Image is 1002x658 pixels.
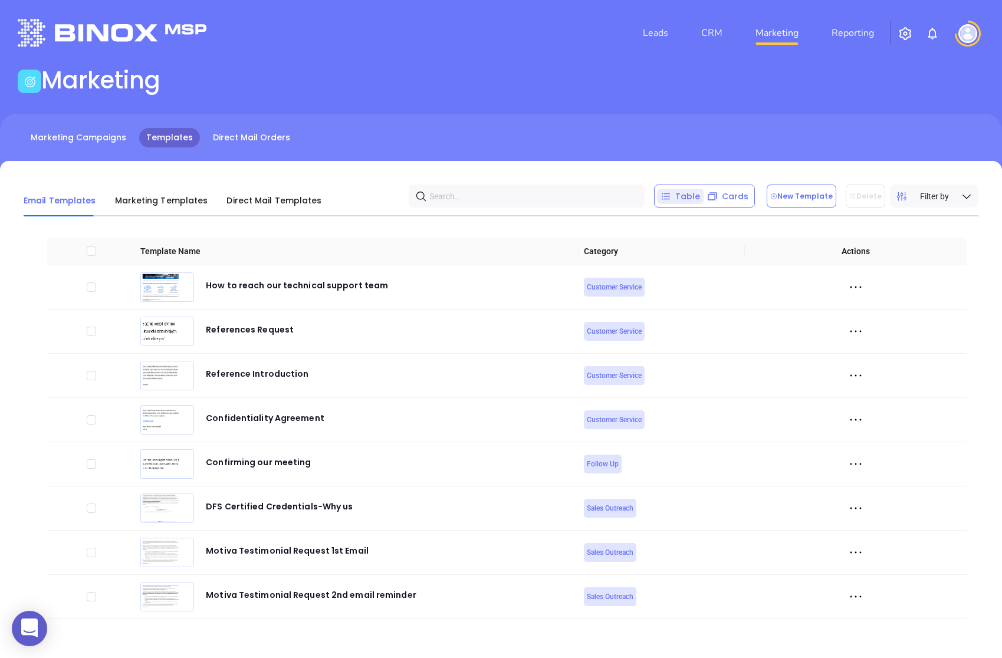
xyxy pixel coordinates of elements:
[24,128,133,147] a: Marketing Campaigns
[920,190,949,203] span: Filter by
[704,189,752,204] div: Cards
[587,281,642,294] span: Customer Service
[587,546,633,559] span: Sales Outreach
[697,21,727,45] a: CRM
[925,27,939,41] img: iconNotification
[846,185,885,208] button: Delete
[767,185,836,208] button: New Template
[206,499,353,523] div: DFS Certified Credentials-Why us
[587,458,619,471] span: Follow Up
[206,367,308,390] div: Reference Introduction
[579,238,745,265] th: Category
[24,195,96,206] span: Email Templates
[587,590,633,603] span: Sales Outreach
[115,195,208,206] span: Marketing Templates
[657,189,704,204] div: Table
[898,27,912,41] img: iconSetting
[751,21,803,45] a: Marketing
[41,66,160,94] h1: Marketing
[638,21,673,45] a: Leads
[206,128,297,147] a: Direct Mail Orders
[587,413,642,426] span: Customer Service
[429,187,629,205] input: Search…
[206,278,388,302] div: How to reach our technical support team
[745,238,967,265] th: Actions
[587,502,633,515] span: Sales Outreach
[958,24,977,43] img: user
[136,238,579,265] th: Template Name
[827,21,879,45] a: Reporting
[206,455,311,479] div: Confirming our meeting
[18,19,206,47] img: logo
[587,369,642,382] span: Customer Service
[587,325,642,338] span: Customer Service
[206,411,324,435] div: Confidentiality Agreement
[139,128,200,147] a: Templates
[226,195,321,206] span: Direct Mail Templates
[206,323,294,346] div: References Request
[206,588,416,611] div: Motiva Testimonial Request 2nd email reminder
[206,544,369,567] div: Motiva Testimonial Request 1st Email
